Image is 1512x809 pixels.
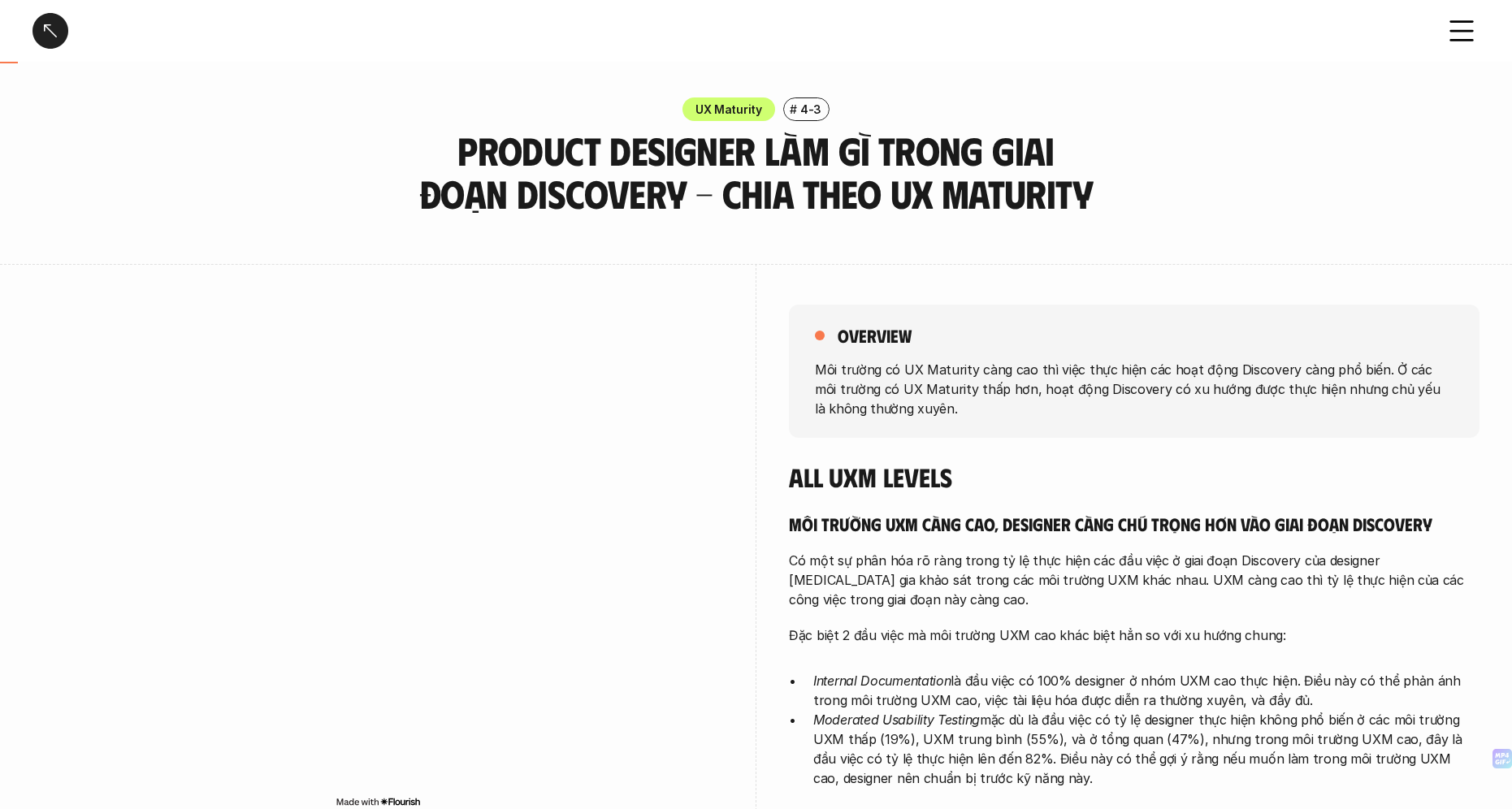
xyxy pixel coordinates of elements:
[815,359,1454,417] p: Môi trường có UX Maturity càng cao thì việc thực hiện các hoạt động Discovery càng phổ biến. Ở cá...
[813,671,1480,710] p: là đầu việc có 100% designer ở nhóm UXM cao thực hiện. Điều này có thể phản ánh trong môi trường ...
[813,710,1480,788] p: mặc dù là đầu việc có tỷ lệ designer thực hiện không phổ biến ở các môi trường UXM thấp (19%), UX...
[789,625,1480,645] p: Đặc biệt 2 đầu việc mà môi trường UXM cao khác biệt hẳn so với xu hướng chung:
[790,103,797,115] h6: #
[789,551,1480,609] p: Có một sự phân hóa rõ ràng trong tỷ lệ thực hiện các đầu việc ở giai đoạn Discovery của designer ...
[813,712,980,728] em: Moderated Usability Testing
[800,101,821,118] p: 4-3
[32,305,723,792] iframe: Interactive or visual content
[789,513,1480,535] h5: Môi trường UXM càng cao, designer càng chú trọng hơn vào giai đoạn Discovery
[838,324,912,347] h5: overview
[789,461,1480,492] h4: All UXM Levels
[813,673,951,689] em: Internal Documentation
[695,101,762,118] p: UX Maturity
[336,795,421,808] img: Made with Flourish
[411,129,1102,215] h3: Product Designer làm gì trong giai đoạn Discovery - Chia theo UX Maturity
